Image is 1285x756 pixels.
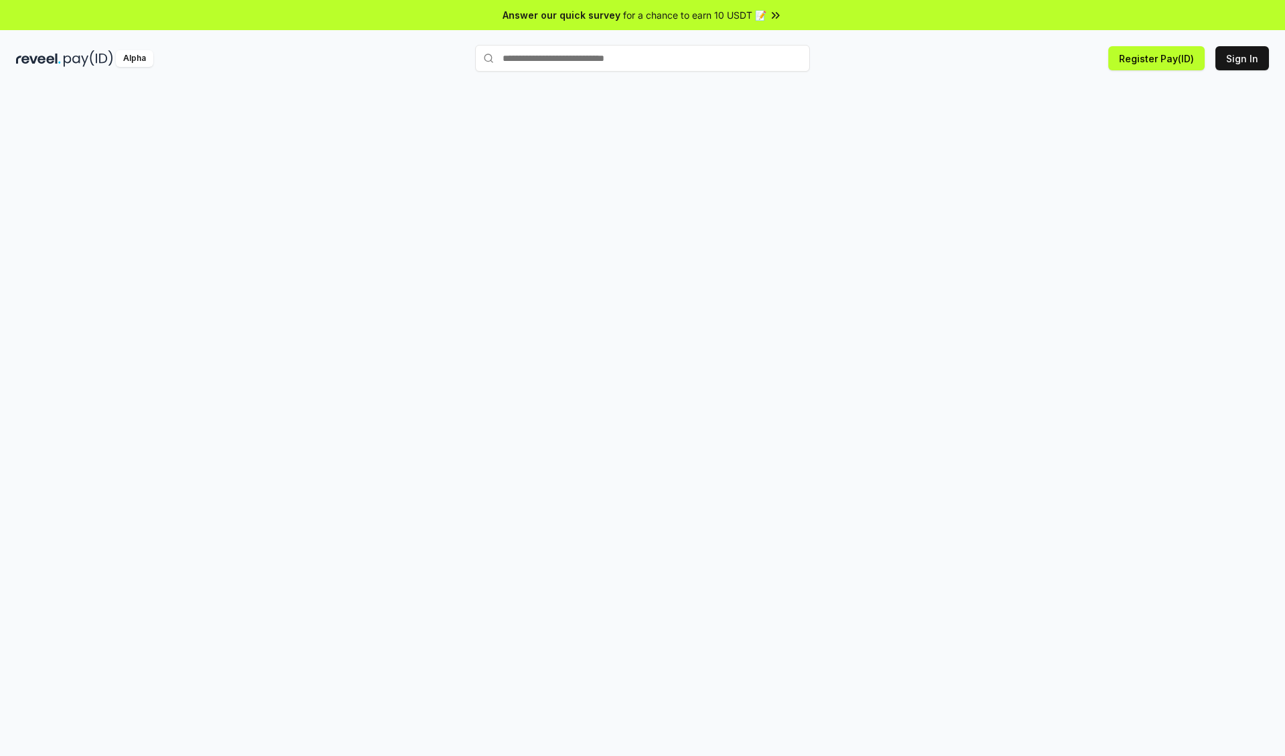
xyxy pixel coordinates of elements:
img: pay_id [64,50,113,67]
div: Alpha [116,50,153,67]
img: reveel_dark [16,50,61,67]
button: Register Pay(ID) [1108,46,1205,70]
button: Sign In [1215,46,1269,70]
span: for a chance to earn 10 USDT 📝 [623,8,766,22]
span: Answer our quick survey [503,8,620,22]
